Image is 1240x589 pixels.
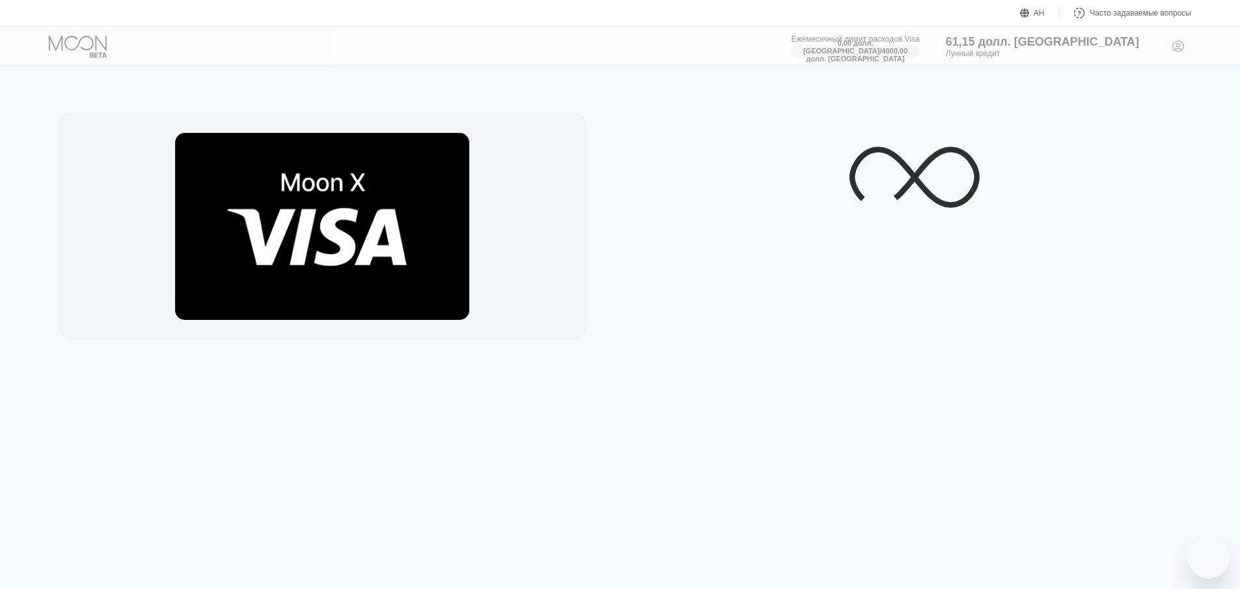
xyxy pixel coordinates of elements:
[791,35,919,58] div: Ежемесячный лимит расходов Visa0,00 долл. [GEOGRAPHIC_DATA]/4000,00 долл. [GEOGRAPHIC_DATA]
[791,35,919,44] font: Ежемесячный лимит расходов Visa
[1188,537,1230,579] iframe: Кнопка запуска окна обмена сообщениями
[1034,8,1045,18] font: АН
[879,47,881,55] font: /
[803,39,880,55] font: 0,00 долл. [GEOGRAPHIC_DATA]
[806,47,910,63] font: 4000,00 долл. [GEOGRAPHIC_DATA]
[1060,7,1191,20] div: Часто задаваемые вопросы
[1020,7,1060,20] div: АН
[1090,8,1191,18] font: Часто задаваемые вопросы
